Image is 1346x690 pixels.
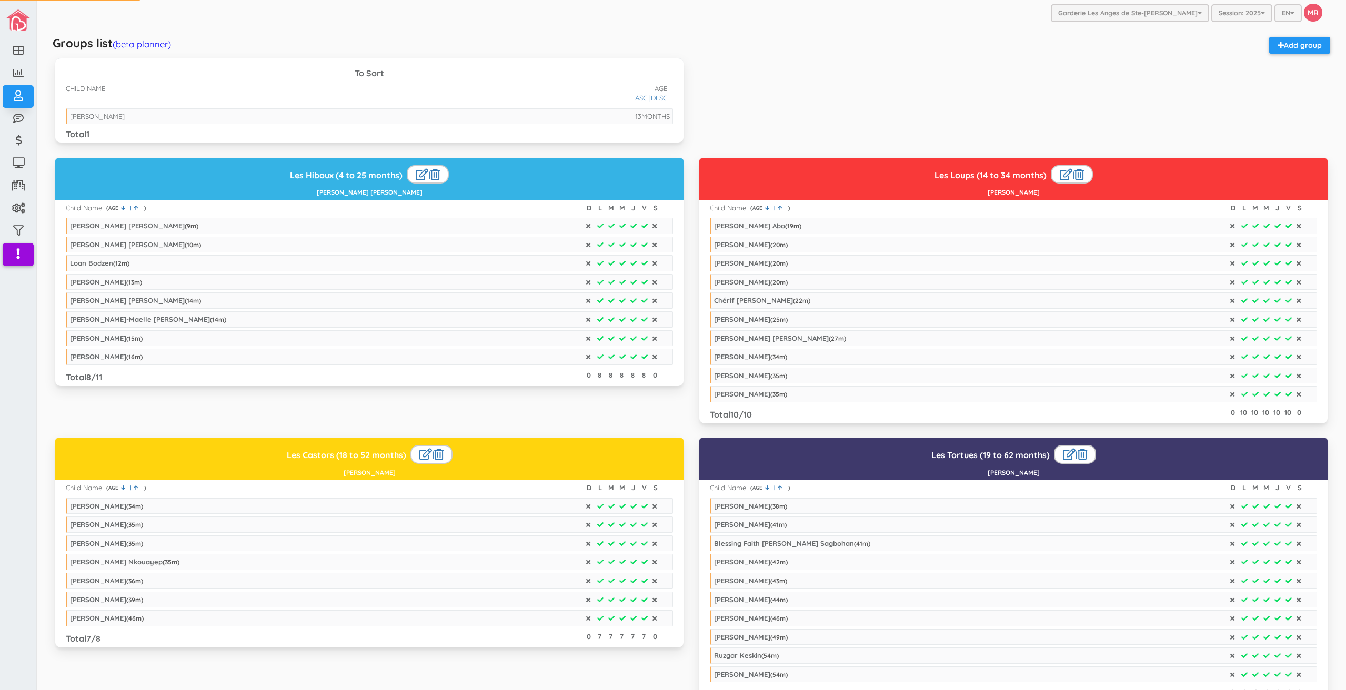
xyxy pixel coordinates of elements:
div: 10 [1284,408,1292,418]
div: [PERSON_NAME] Nkouayep [70,557,179,566]
span: 8 [86,372,91,382]
span: 15 [128,334,135,342]
span: 42 [772,558,780,566]
div: [PERSON_NAME] [PERSON_NAME] [70,296,201,305]
span: 44 [772,596,780,604]
div: Ruzgar Keskin [714,651,779,659]
span: MONTHS [641,112,670,120]
div: Child Name [66,203,102,213]
div: 7 [629,632,637,642]
div: 8 [618,370,626,380]
span: 46 [772,614,780,622]
span: 13 [128,278,134,286]
span: 35 [165,558,172,566]
span: 38 [772,502,779,510]
div: [PERSON_NAME] [714,371,787,380]
span: AGE [108,484,121,492]
span: 20 [772,278,780,286]
span: ( m) [126,596,143,604]
span: ( m) [185,241,201,249]
div: L [1240,483,1248,493]
span: ( m) [113,259,129,267]
span: AGE [655,84,673,94]
div: L [596,483,604,493]
div: [PERSON_NAME] [70,334,143,342]
div: Child Name [66,483,102,493]
div: J [629,483,637,493]
span: 16 [128,353,135,361]
div: 10 [1273,408,1281,418]
span: 20 [772,259,780,267]
span: ( m) [770,259,788,267]
div: 7 [640,632,648,642]
span: 14 [187,297,193,305]
div: [PERSON_NAME] [714,576,787,585]
div: [PERSON_NAME] [714,595,788,604]
h5: [PERSON_NAME] [704,469,1323,476]
span: ) [788,205,790,212]
div: [PERSON_NAME] [PERSON_NAME] [714,334,846,342]
span: ( m) [126,278,142,286]
span: ( m) [126,614,144,622]
div: [PERSON_NAME] [714,315,788,323]
span: | [127,205,134,211]
span: | [771,484,778,491]
h3: Total /11 [66,373,102,382]
div: 10 [1262,408,1270,418]
img: image [6,9,30,31]
div: | [410,445,453,464]
div: [PERSON_NAME] [714,352,787,361]
div: [PERSON_NAME] Abo [714,221,801,230]
span: 34 [128,502,135,510]
div: M [1262,483,1270,493]
span: ( m) [770,671,788,678]
span: 20 [772,241,780,249]
div: [PERSON_NAME] [70,352,143,361]
span: 12 [115,259,122,267]
div: [PERSON_NAME] [714,670,788,678]
div: CHILD NAME [58,84,525,94]
div: 7 [596,632,604,642]
span: ) [144,484,146,492]
div: M [607,203,615,213]
a: | [765,205,778,212]
span: ( m) [770,633,788,641]
div: [PERSON_NAME] [70,576,143,585]
div: | [1054,445,1096,464]
span: ( [106,205,108,212]
div: J [1273,203,1281,213]
div: S [651,483,659,493]
div: L [596,203,604,213]
h3: Les Castors (18 to 52 months) [59,445,679,464]
span: 19 [787,222,793,230]
a: DESC [651,93,673,103]
div: [PERSON_NAME] [70,539,143,547]
span: 14 [212,316,218,323]
span: ( m) [785,222,801,230]
span: AGE [752,484,765,492]
span: | [771,205,778,211]
div: 0 [651,632,659,642]
div: [PERSON_NAME] [PERSON_NAME] [70,240,201,249]
span: 49 [772,633,780,641]
div: S [1295,483,1303,493]
span: 35 [128,540,135,547]
div: [PERSON_NAME] [714,614,788,622]
div: Loan Bodzen [70,259,129,267]
span: AGE [108,205,121,212]
div: L [1240,203,1248,213]
span: ) [144,205,146,212]
div: [PERSON_NAME] [70,502,143,510]
div: Child Name [710,483,746,493]
span: 46 [128,614,136,622]
div: 7 [607,632,615,642]
span: ) [788,484,790,492]
span: ( [750,205,752,212]
div: 0 [1229,408,1237,418]
span: ( m) [770,596,788,604]
div: 10 [1240,408,1248,418]
span: 36 [128,577,135,585]
span: ( m) [126,353,143,361]
h3: Les Tortues (19 to 62 months) [704,445,1323,464]
h5: [PERSON_NAME] [PERSON_NAME] [59,189,679,196]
